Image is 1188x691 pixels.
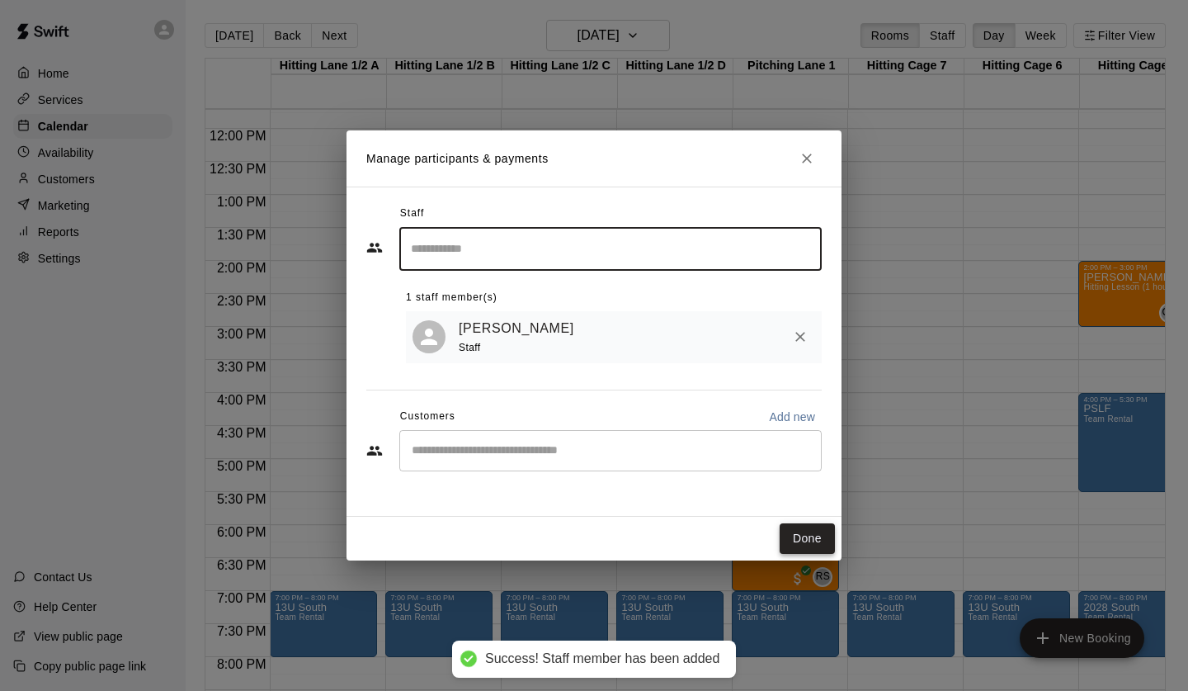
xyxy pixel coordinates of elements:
p: Manage participants & payments [366,150,549,168]
span: 1 staff member(s) [406,285,497,311]
svg: Staff [366,239,383,256]
p: Add new [769,409,815,425]
span: Staff [400,201,424,227]
button: Add new [762,404,822,430]
button: Remove [785,322,815,352]
span: Staff [459,342,480,353]
div: Success! Staff member has been added [485,651,719,668]
span: Customers [400,404,455,430]
button: Close [792,144,822,173]
svg: Customers [366,443,383,459]
div: Ryan Schubert [412,320,445,353]
a: [PERSON_NAME] [459,318,574,339]
div: Search staff [399,227,822,271]
button: Done [780,523,835,554]
div: Start typing to search customers... [399,430,822,471]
